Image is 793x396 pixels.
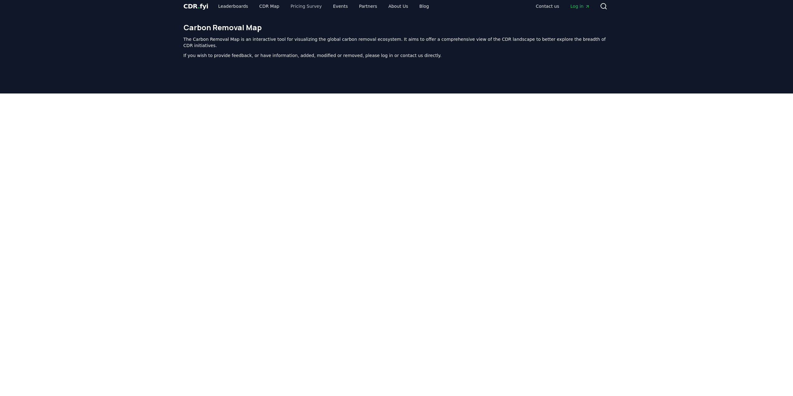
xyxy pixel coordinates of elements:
[285,1,327,12] a: Pricing Survey
[213,1,434,12] nav: Main
[198,2,200,10] span: .
[383,1,413,12] a: About Us
[531,1,595,12] nav: Main
[184,2,208,11] a: CDR.fyi
[213,1,253,12] a: Leaderboards
[565,1,595,12] a: Log in
[184,52,610,59] p: If you wish to provide feedback, or have information, added, modified or removed, please log in o...
[184,36,610,49] p: The Carbon Removal Map is an interactive tool for visualizing the global carbon removal ecosystem...
[354,1,382,12] a: Partners
[328,1,353,12] a: Events
[531,1,564,12] a: Contact us
[414,1,434,12] a: Blog
[570,3,590,9] span: Log in
[184,22,610,32] h1: Carbon Removal Map
[184,2,208,10] span: CDR fyi
[254,1,284,12] a: CDR Map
